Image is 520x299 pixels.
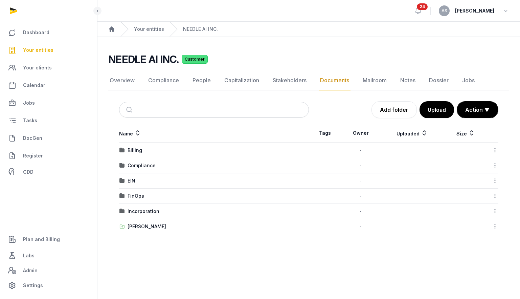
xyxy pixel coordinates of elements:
span: Register [23,152,43,160]
div: Incorporation [128,208,159,215]
span: Tasks [23,116,37,125]
a: Register [5,148,92,164]
td: - [341,158,380,173]
img: folder.svg [119,178,125,184]
a: Overview [108,71,136,90]
div: [PERSON_NAME] [128,223,166,230]
span: [PERSON_NAME] [455,7,494,15]
nav: Tabs [108,71,509,90]
img: folder.svg [119,163,125,168]
a: Dossier [428,71,450,90]
a: Plan and Billing [5,231,92,248]
a: Jobs [461,71,476,90]
span: CDD [23,168,33,176]
nav: Breadcrumb [97,22,520,37]
td: - [341,173,380,189]
th: Tags [309,124,341,143]
th: Owner [341,124,380,143]
a: Admin [5,264,92,277]
a: Tasks [5,112,92,129]
div: EIN [128,177,135,184]
a: Your clients [5,60,92,76]
img: folder.svg [119,209,125,214]
h2: NEEDLE AI INC. [108,53,179,65]
span: Calendar [23,81,45,89]
th: Size [444,124,487,143]
button: Upload [420,101,454,118]
span: Settings [23,281,43,290]
td: - [341,143,380,158]
span: AS [442,9,447,13]
td: - [341,219,380,234]
a: Capitalization [223,71,261,90]
img: folder.svg [119,148,125,153]
a: Jobs [5,95,92,111]
span: Jobs [23,99,35,107]
a: Add folder [371,101,417,118]
th: Name [119,124,309,143]
a: Your entities [134,26,164,33]
a: Your entities [5,42,92,58]
th: Uploaded [380,124,444,143]
a: Documents [319,71,351,90]
button: Action ▼ [457,102,498,118]
span: Labs [23,252,35,260]
a: DocGen [5,130,92,146]
span: Admin [23,266,38,275]
a: Settings [5,277,92,294]
a: People [191,71,212,90]
a: Stakeholders [271,71,308,90]
span: Plan and Billing [23,235,60,243]
img: folder-upload.svg [119,224,125,229]
a: NEEDLE AI INC. [183,26,218,33]
span: Your clients [23,64,52,72]
span: Customer [182,55,208,64]
span: Your entities [23,46,53,54]
span: Dashboard [23,28,49,37]
div: Compliance [128,162,156,169]
div: Billing [128,147,142,154]
button: AS [439,5,450,16]
a: Notes [399,71,417,90]
a: CDD [5,165,92,179]
img: folder.svg [119,193,125,199]
div: FinOps [128,193,144,199]
a: Dashboard [5,24,92,41]
a: Mailroom [361,71,388,90]
a: Calendar [5,77,92,93]
a: Compliance [147,71,180,90]
a: Labs [5,248,92,264]
button: Submit [122,102,138,117]
td: - [341,204,380,219]
span: DocGen [23,134,42,142]
td: - [341,189,380,204]
span: 24 [417,3,428,10]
